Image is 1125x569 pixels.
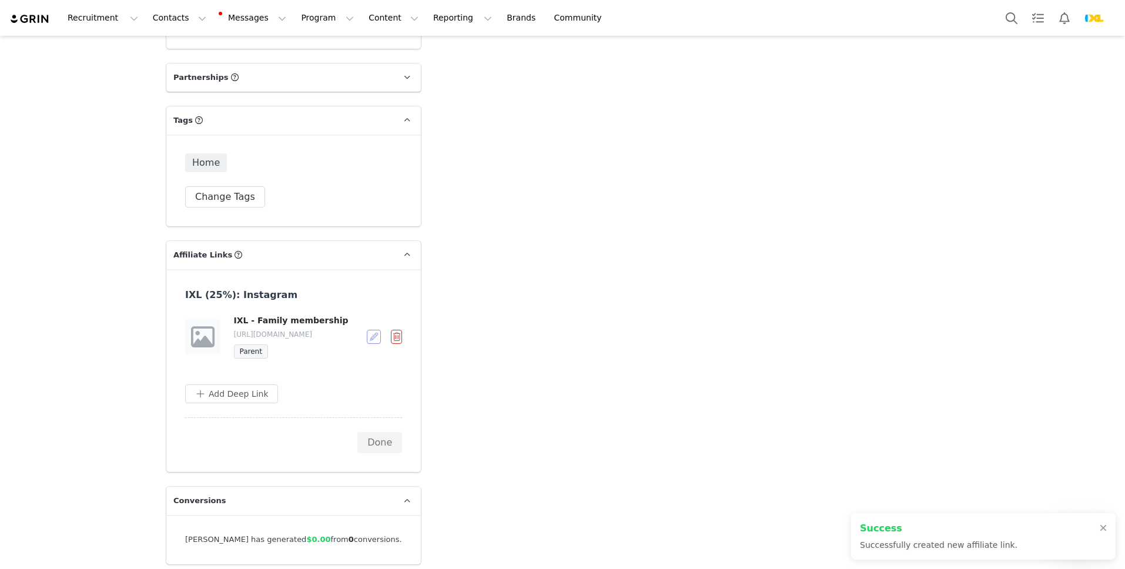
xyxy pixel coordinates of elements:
[9,14,51,25] img: grin logo
[1025,5,1051,31] a: Tasks
[547,5,614,31] a: Community
[185,186,265,207] button: Change Tags
[426,5,499,31] button: Reporting
[860,539,1017,551] p: Successfully created new affiliate link.
[173,72,229,83] span: Partnerships
[9,9,483,22] body: Rich Text Area. Press ALT-0 for help.
[500,5,546,31] a: Brands
[294,5,361,31] button: Program
[999,5,1024,31] button: Search
[234,344,268,359] span: Parent
[349,535,354,544] strong: 0
[357,432,402,453] button: Done
[185,153,227,172] span: Home
[1085,9,1104,28] img: 8ce3c2e1-2d99-4550-bd57-37e0d623144a.webp
[185,288,375,302] h3: IXL (25%): Instagram
[173,495,226,507] span: Conversions
[234,329,360,340] p: [URL][DOMAIN_NAME]
[185,534,402,545] div: [PERSON_NAME] has generated from conversions.
[306,535,330,544] span: $0.00
[361,5,426,31] button: Content
[173,249,232,261] span: Affiliate Links
[173,115,193,126] span: Tags
[214,5,293,31] button: Messages
[61,5,145,31] button: Recruitment
[185,384,278,403] button: Add Deep Link
[146,5,213,31] button: Contacts
[234,314,360,327] h4: IXL - Family membership
[1052,5,1077,31] button: Notifications
[860,521,1017,535] h2: Success
[1078,9,1116,28] button: Profile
